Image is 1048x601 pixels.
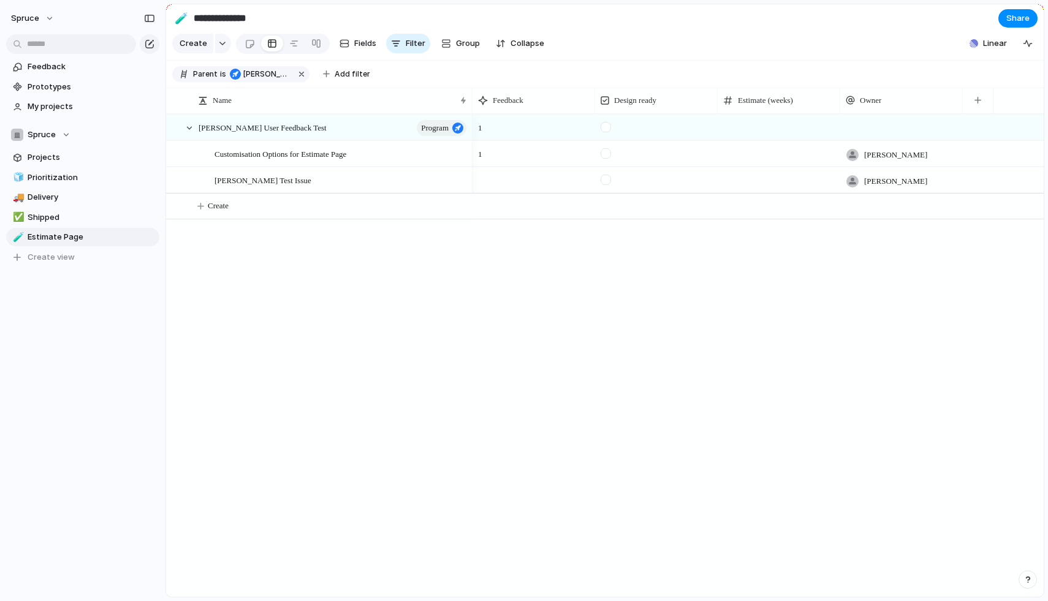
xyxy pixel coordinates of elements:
div: 🧪 [175,10,188,26]
div: 🧪 [13,230,21,244]
span: Jason User Feedback Test [230,69,291,80]
button: Create view [6,248,159,266]
button: Program [417,120,466,136]
button: ✅ [11,211,23,224]
button: Fields [335,34,381,53]
span: Feedback [28,61,155,73]
span: Prioritization [28,172,155,184]
button: 🧪 [172,9,191,28]
button: Collapse [491,34,549,53]
button: Share [998,9,1038,28]
button: Spruce [6,126,159,144]
a: 🧊Prioritization [6,168,159,187]
a: Projects [6,148,159,167]
span: Linear [983,37,1007,50]
span: Spruce [28,129,56,141]
span: Share [1006,12,1030,25]
span: Create view [28,251,75,263]
button: 🧪 [11,231,23,243]
span: Projects [28,151,155,164]
span: Group [456,37,480,50]
span: Create [180,37,207,50]
span: Feedback [493,94,523,107]
button: Linear [965,34,1012,53]
a: ✅Shipped [6,208,159,227]
span: 1 [473,142,487,161]
a: My projects [6,97,159,116]
span: Collapse [511,37,544,50]
span: Parent [193,69,218,80]
button: 🚚 [11,191,23,203]
span: [PERSON_NAME] [864,149,927,161]
div: 🚚 [13,191,21,205]
span: Estimate Page [28,231,155,243]
span: Shipped [28,211,155,224]
span: My projects [28,100,155,113]
button: [PERSON_NAME] User Feedback Test [227,67,294,81]
span: Spruce [11,12,39,25]
a: 🚚Delivery [6,188,159,206]
span: Customisation Options for Estimate Page [215,146,346,161]
a: Prototypes [6,78,159,96]
span: Design ready [614,94,656,107]
span: Estimate (weeks) [738,94,793,107]
span: is [220,69,226,80]
button: Spruce [6,9,61,28]
span: Program [421,119,449,137]
button: is [218,67,229,81]
button: Add filter [316,66,378,83]
div: 🧊 [13,170,21,184]
span: Filter [406,37,425,50]
span: Owner [860,94,881,107]
span: Prototypes [28,81,155,93]
span: Create [208,200,229,212]
span: [PERSON_NAME] Test Issue [215,173,311,187]
div: ✅ [13,210,21,224]
span: Fields [354,37,376,50]
span: [PERSON_NAME] User Feedback Test [243,69,291,80]
span: Add filter [335,69,370,80]
button: Group [435,34,486,53]
span: 1 [473,115,487,134]
a: 🧪Estimate Page [6,228,159,246]
button: 🧊 [11,172,23,184]
button: Filter [386,34,430,53]
button: Create [172,34,213,53]
span: [PERSON_NAME] [864,175,927,187]
span: [PERSON_NAME] User Feedback Test [199,120,327,134]
span: Delivery [28,191,155,203]
span: Name [213,94,232,107]
a: Feedback [6,58,159,76]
